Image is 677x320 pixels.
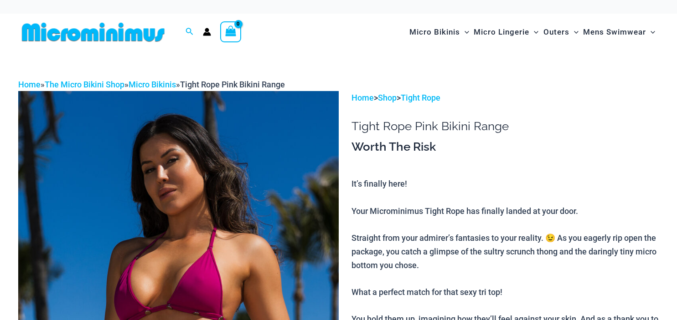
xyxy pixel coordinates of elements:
[129,80,176,89] a: Micro Bikinis
[581,18,657,46] a: Mens SwimwearMenu ToggleMenu Toggle
[407,18,471,46] a: Micro BikinisMenu ToggleMenu Toggle
[351,93,374,102] a: Home
[543,20,569,44] span: Outers
[409,20,460,44] span: Micro Bikinis
[203,28,211,36] a: Account icon link
[220,21,241,42] a: View Shopping Cart, empty
[529,20,538,44] span: Menu Toggle
[351,139,659,155] h3: Worth The Risk
[583,20,646,44] span: Mens Swimwear
[378,93,397,102] a: Shop
[569,20,579,44] span: Menu Toggle
[646,20,655,44] span: Menu Toggle
[45,80,124,89] a: The Micro Bikini Shop
[351,91,659,105] p: > >
[474,20,529,44] span: Micro Lingerie
[18,80,285,89] span: » » »
[401,93,440,102] a: Tight Rope
[180,80,285,89] span: Tight Rope Pink Bikini Range
[541,18,581,46] a: OutersMenu ToggleMenu Toggle
[18,22,168,42] img: MM SHOP LOGO FLAT
[460,20,469,44] span: Menu Toggle
[406,17,659,47] nav: Site Navigation
[186,26,194,38] a: Search icon link
[351,119,659,133] h1: Tight Rope Pink Bikini Range
[18,80,41,89] a: Home
[471,18,541,46] a: Micro LingerieMenu ToggleMenu Toggle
